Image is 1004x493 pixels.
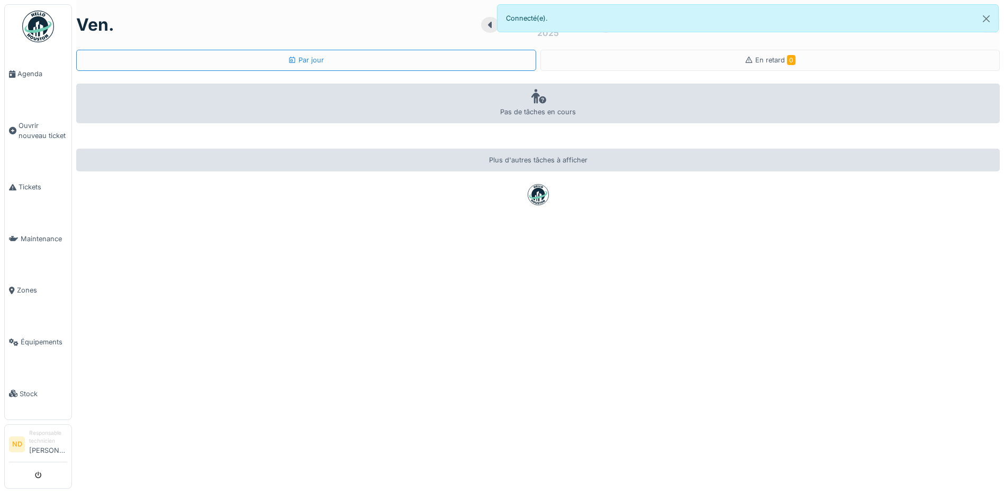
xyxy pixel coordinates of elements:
div: Connecté(e). [497,4,999,32]
div: Plus d'autres tâches à afficher [76,149,1000,171]
a: Agenda [5,48,71,100]
span: Agenda [17,69,67,79]
div: Responsable technicien [29,429,67,445]
img: Badge_color-CXgf-gQk.svg [22,11,54,42]
span: Ouvrir nouveau ticket [19,121,67,141]
button: Close [974,5,998,33]
div: Pas de tâches en cours [76,84,1000,123]
a: Équipements [5,316,71,368]
span: Zones [17,285,67,295]
img: badge-BVDL4wpA.svg [528,184,549,205]
a: Tickets [5,161,71,213]
span: Équipements [21,337,67,347]
a: ND Responsable technicien[PERSON_NAME] [9,429,67,462]
h1: ven. [76,15,114,35]
span: Tickets [19,182,67,192]
li: ND [9,436,25,452]
a: Maintenance [5,213,71,265]
span: Stock [20,389,67,399]
span: 0 [787,55,795,65]
span: En retard [755,56,795,64]
a: Stock [5,368,71,419]
a: Ouvrir nouveau ticket [5,100,71,162]
a: Zones [5,264,71,316]
div: Par jour [288,55,324,65]
li: [PERSON_NAME] [29,429,67,460]
div: 2025 [537,26,559,39]
span: Maintenance [21,234,67,244]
